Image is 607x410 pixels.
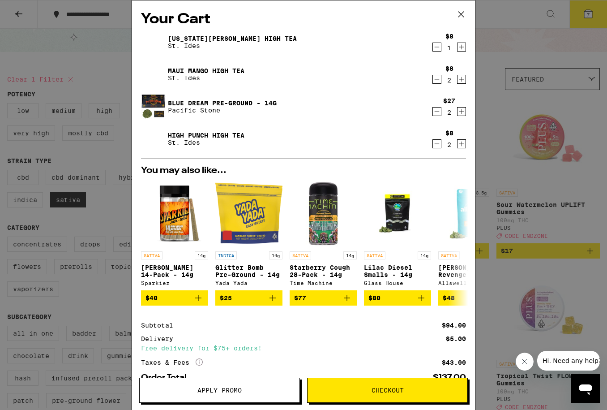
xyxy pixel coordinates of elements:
[372,387,404,393] span: Checkout
[141,345,466,351] div: Free delivery for $75+ orders!
[445,141,453,148] div: 2
[442,359,466,366] div: $43.00
[141,166,466,175] h2: You may also like...
[432,75,441,84] button: Decrement
[446,336,466,342] div: $5.00
[442,322,466,328] div: $94.00
[438,180,505,290] a: Open page for Jack's Revenge - 14g from Allswell
[215,280,282,286] div: Yada Yada
[145,294,158,302] span: $40
[443,97,455,104] div: $27
[141,9,466,30] h2: Your Cart
[443,109,455,116] div: 2
[457,43,466,52] button: Increment
[290,290,357,306] button: Add to bag
[141,126,166,151] img: High Punch High Tea
[215,180,282,290] a: Open page for Glitter Bomb Pre-Ground - 14g from Yada Yada
[141,374,193,382] div: Order Total
[432,107,441,116] button: Decrement
[516,353,534,371] iframe: Close message
[368,294,380,302] span: $80
[364,290,431,306] button: Add to bag
[343,251,357,259] p: 14g
[364,280,431,286] div: Glass House
[364,264,431,278] p: Lilac Diesel Smalls - 14g
[141,94,166,119] img: Blue Dream Pre-Ground - 14g
[215,264,282,278] p: Glitter Bomb Pre-Ground - 14g
[141,264,208,278] p: [PERSON_NAME] 14-Pack - 14g
[290,264,357,278] p: Starberry Cough 28-Pack - 14g
[141,280,208,286] div: Sparkiez
[290,180,357,247] img: Time Machine - Starberry Cough 28-Pack - 14g
[215,251,237,259] p: INDICA
[290,280,357,286] div: Time Machine
[141,290,208,306] button: Add to bag
[141,180,208,290] a: Open page for Jack 14-Pack - 14g from Sparkiez
[294,294,306,302] span: $77
[195,251,208,259] p: 14g
[438,264,505,278] p: [PERSON_NAME]'s Revenge - 14g
[364,180,431,290] a: Open page for Lilac Diesel Smalls - 14g from Glass House
[445,77,453,84] div: 2
[141,322,180,328] div: Subtotal
[141,358,203,367] div: Taxes & Fees
[418,251,431,259] p: 14g
[438,280,505,286] div: Allswell
[364,180,431,247] img: Glass House - Lilac Diesel Smalls - 14g
[438,251,460,259] p: SATIVA
[5,6,64,13] span: Hi. Need any help?
[290,180,357,290] a: Open page for Starberry Cough 28-Pack - 14g from Time Machine
[168,107,277,114] p: Pacific Stone
[445,129,453,137] div: $8
[457,107,466,116] button: Increment
[537,351,600,371] iframe: Message from company
[168,42,297,49] p: St. Ides
[433,374,466,382] div: $137.00
[168,74,244,82] p: St. Ides
[445,44,453,52] div: 1
[215,290,282,306] button: Add to bag
[141,62,166,87] img: Maui Mango High Tea
[141,180,208,247] img: Sparkiez - Jack 14-Pack - 14g
[168,132,244,139] a: High Punch High Tea
[290,251,311,259] p: SATIVA
[432,139,441,148] button: Decrement
[141,251,162,259] p: SATIVA
[215,180,282,247] img: Yada Yada - Glitter Bomb Pre-Ground - 14g
[364,251,385,259] p: SATIVA
[438,180,505,247] img: Allswell - Jack's Revenge - 14g
[168,99,277,107] a: Blue Dream Pre-Ground - 14g
[168,139,244,146] p: St. Ides
[197,387,242,393] span: Apply Promo
[168,35,297,42] a: [US_STATE][PERSON_NAME] High Tea
[571,374,600,403] iframe: Button to launch messaging window
[438,290,505,306] button: Add to bag
[432,43,441,52] button: Decrement
[457,75,466,84] button: Increment
[269,251,282,259] p: 14g
[307,378,468,403] button: Checkout
[141,30,166,55] img: Georgia Peach High Tea
[457,139,466,148] button: Increment
[139,378,300,403] button: Apply Promo
[445,33,453,40] div: $8
[168,67,244,74] a: Maui Mango High Tea
[443,294,455,302] span: $48
[220,294,232,302] span: $25
[141,336,180,342] div: Delivery
[445,65,453,72] div: $8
